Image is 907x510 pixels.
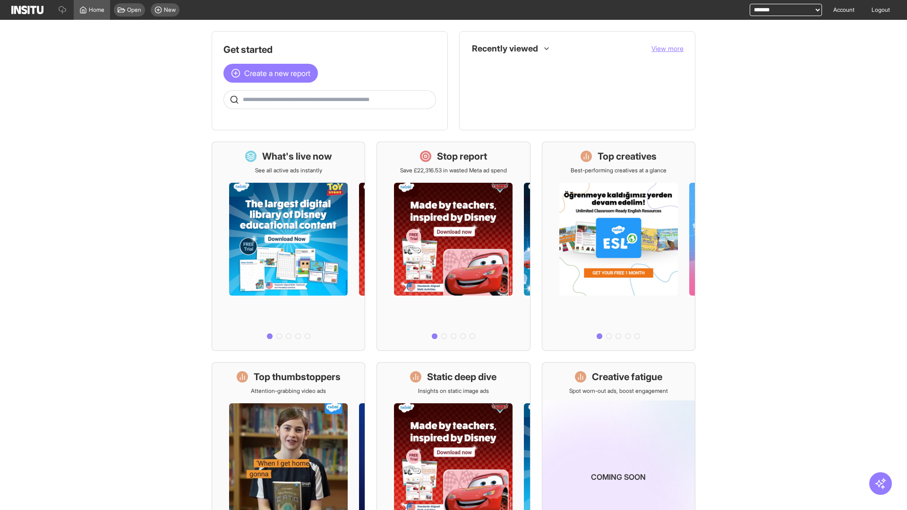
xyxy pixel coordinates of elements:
h1: What's live now [262,150,332,163]
button: Create a new report [223,64,318,83]
a: Stop reportSave £22,316.53 in wasted Meta ad spend [376,142,530,351]
h1: Top thumbstoppers [254,370,341,383]
a: Top creativesBest-performing creatives at a glance [542,142,695,351]
img: Logo [11,6,43,14]
h1: Get started [223,43,436,56]
span: View more [651,44,684,52]
p: Best-performing creatives at a glance [571,167,667,174]
a: What's live nowSee all active ads instantly [212,142,365,351]
button: View more [651,44,684,53]
span: Open [127,6,141,14]
h1: Static deep dive [427,370,496,383]
p: Save £22,316.53 in wasted Meta ad spend [400,167,507,174]
h1: Stop report [437,150,487,163]
p: Insights on static image ads [418,387,489,395]
span: Home [89,6,104,14]
span: New [164,6,176,14]
h1: Top creatives [598,150,657,163]
p: See all active ads instantly [255,167,322,174]
p: Attention-grabbing video ads [251,387,326,395]
span: Create a new report [244,68,310,79]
